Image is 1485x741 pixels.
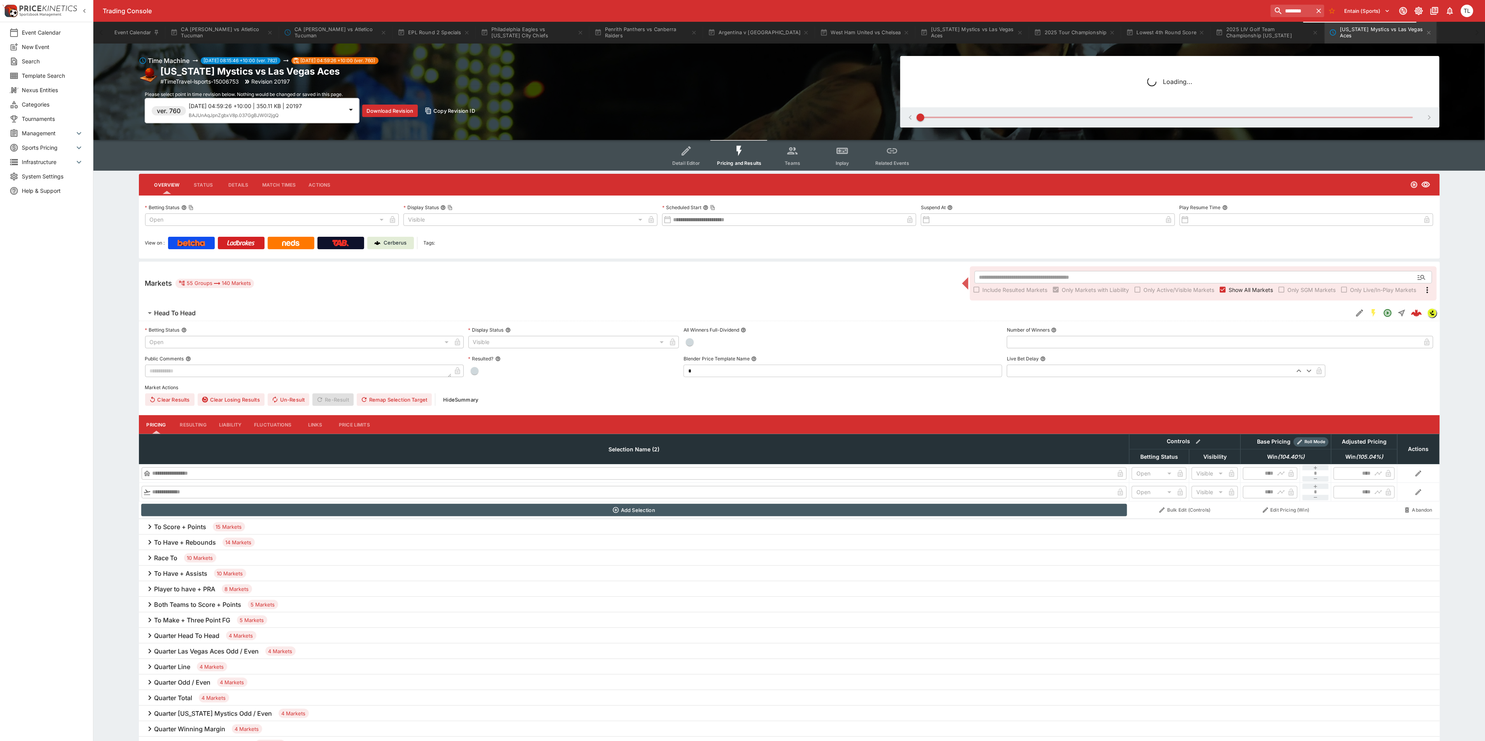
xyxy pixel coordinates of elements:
[1195,452,1235,461] span: Visibility
[1423,285,1432,295] svg: More
[710,205,715,210] button: Copy To Clipboard
[600,445,668,454] span: Selection Name (2)
[785,160,801,166] span: Teams
[1459,2,1476,19] button: Trent Lewis
[197,663,227,671] span: 4 Markets
[103,7,1268,15] div: Trading Console
[1288,286,1336,294] span: Only SGM Markets
[19,13,61,16] img: Sportsbook Management
[145,336,451,348] div: Open
[1254,437,1294,447] div: Base Pricing
[1132,504,1238,516] button: Bulk Edit (Controls)
[214,570,246,578] span: 10 Markets
[1040,356,1046,362] button: Live Bet Delay
[1192,467,1226,480] div: Visible
[227,240,255,246] img: Ladbrokes
[154,647,259,655] h6: Quarter Las Vegas Aces Odd / Even
[256,175,302,194] button: Match Times
[403,213,645,226] div: Visible
[248,415,298,434] button: Fluctuations
[438,393,483,406] button: HideSummary
[145,204,180,211] p: Betting Status
[139,415,174,434] button: Pricing
[154,309,196,317] h6: Head To Head
[367,237,414,249] a: Cerberus
[268,393,309,406] button: Un-Result
[22,115,84,123] span: Tournaments
[1427,308,1437,318] div: lsports
[703,22,814,44] button: Argentina v [GEOGRAPHIC_DATA]
[1062,286,1129,294] span: Only Markets with Liability
[684,327,739,333] p: All Winners Full-Dividend
[232,725,262,733] span: 4 Markets
[1222,205,1228,210] button: Play Resume Time
[139,66,158,85] img: basketball.png
[1180,204,1221,211] p: Play Resume Time
[154,538,216,547] h6: To Have + Rebounds
[145,382,1434,393] label: Market Actions
[189,102,343,110] p: [DATE] 04:59:26 +10:00 | 350.11 KB | 20197
[495,356,501,362] button: Resulted?
[177,240,205,246] img: Betcha
[1353,306,1367,320] button: Edit Detail
[1427,4,1441,18] button: Documentation
[1278,452,1305,461] em: ( 104.40 %)
[22,100,84,108] span: Categories
[1397,434,1439,464] th: Actions
[1325,22,1437,44] button: Washington Mystics vs Las Vegas Aces
[703,205,708,210] button: Scheduled StartCopy To Clipboard
[282,240,300,246] img: Neds
[468,355,494,362] p: Resulted?
[1029,22,1120,44] button: 2025 Tour Championship
[1051,327,1057,333] button: Number of Winners
[1409,305,1424,321] a: db50d116-ea53-4cf5-b801-6333ba370f12
[362,105,418,117] button: Download Revision
[154,725,226,733] h6: Quarter Winning Margin
[421,105,480,117] button: Copy Revision ID
[1132,452,1187,461] span: Betting Status
[279,22,391,44] button: CA Sarmiento vs Atletico Tucuman
[217,679,247,687] span: 4 Markets
[213,415,248,434] button: Liability
[222,585,252,593] span: 8 Markets
[154,710,272,718] h6: Quarter [US_STATE] Mystics Odd / Even
[1411,308,1422,318] img: logo-cerberus--red.svg
[1421,180,1431,189] svg: Visible
[661,140,917,171] div: Event type filters
[1301,439,1329,445] span: Roll Mode
[237,617,267,624] span: 5 Markets
[312,393,353,406] span: Re-Result
[186,175,221,194] button: Status
[161,65,340,77] h2: Copy To Clipboard
[154,570,208,578] h6: To Have + Assists
[672,160,700,166] span: Detail Editor
[184,554,216,562] span: 10 Markets
[252,77,290,86] p: Revision 20197
[1381,306,1395,320] button: Open
[22,158,74,166] span: Infrastructure
[154,601,242,609] h6: Both Teams to Score + Points
[22,57,84,65] span: Search
[374,240,380,246] img: Cerberus
[145,213,387,226] div: Open
[1331,434,1397,449] th: Adjusted Pricing
[145,237,165,249] label: View on :
[139,305,1353,321] button: Head To Head
[1294,437,1329,447] div: Show/hide Price Roll mode configuration.
[189,112,279,118] span: BAJUnAqJpnZgbxV8p.037GgBJW0l2jgQ
[906,62,1433,101] div: Loading...
[1395,306,1409,320] button: Straight
[751,356,757,362] button: Blender Price Template Name
[154,523,207,531] h6: To Score + Points
[145,91,343,97] span: Please select point in time revision below. Nothing would be changed or saved in this page.
[1192,486,1226,498] div: Visible
[199,694,229,702] span: 4 Markets
[154,632,220,640] h6: Quarter Head To Head
[1461,5,1473,17] div: Trent Lewis
[916,22,1028,44] button: [US_STATE] Mystics vs Las Vegas Aces
[440,205,446,210] button: Display StatusCopy To Clipboard
[279,710,309,718] span: 4 Markets
[1443,4,1457,18] button: Notifications
[223,539,255,547] span: 14 Markets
